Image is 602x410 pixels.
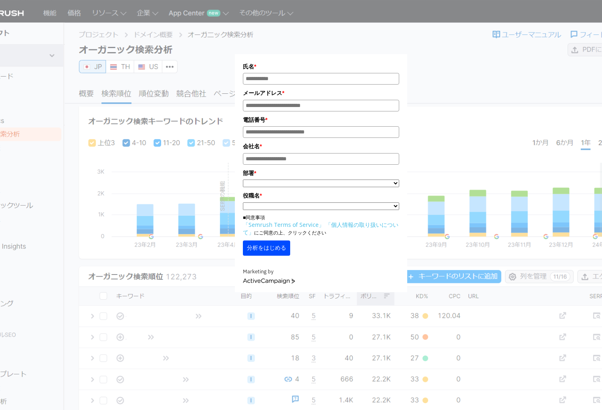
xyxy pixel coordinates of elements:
a: 「Semrush Terms of Service」 [243,221,324,228]
label: 会社名 [243,142,399,151]
label: 電話番号 [243,115,399,124]
p: ■同意事項 にご同意の上、クリックください [243,214,399,236]
a: 「個人情報の取り扱いについて」 [243,221,398,236]
label: メールアドレス [243,89,399,97]
label: 氏名 [243,62,399,71]
label: 役職名 [243,191,399,200]
label: 部署 [243,169,399,178]
div: Marketing by [243,268,399,276]
button: 分析をはじめる [243,240,290,256]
